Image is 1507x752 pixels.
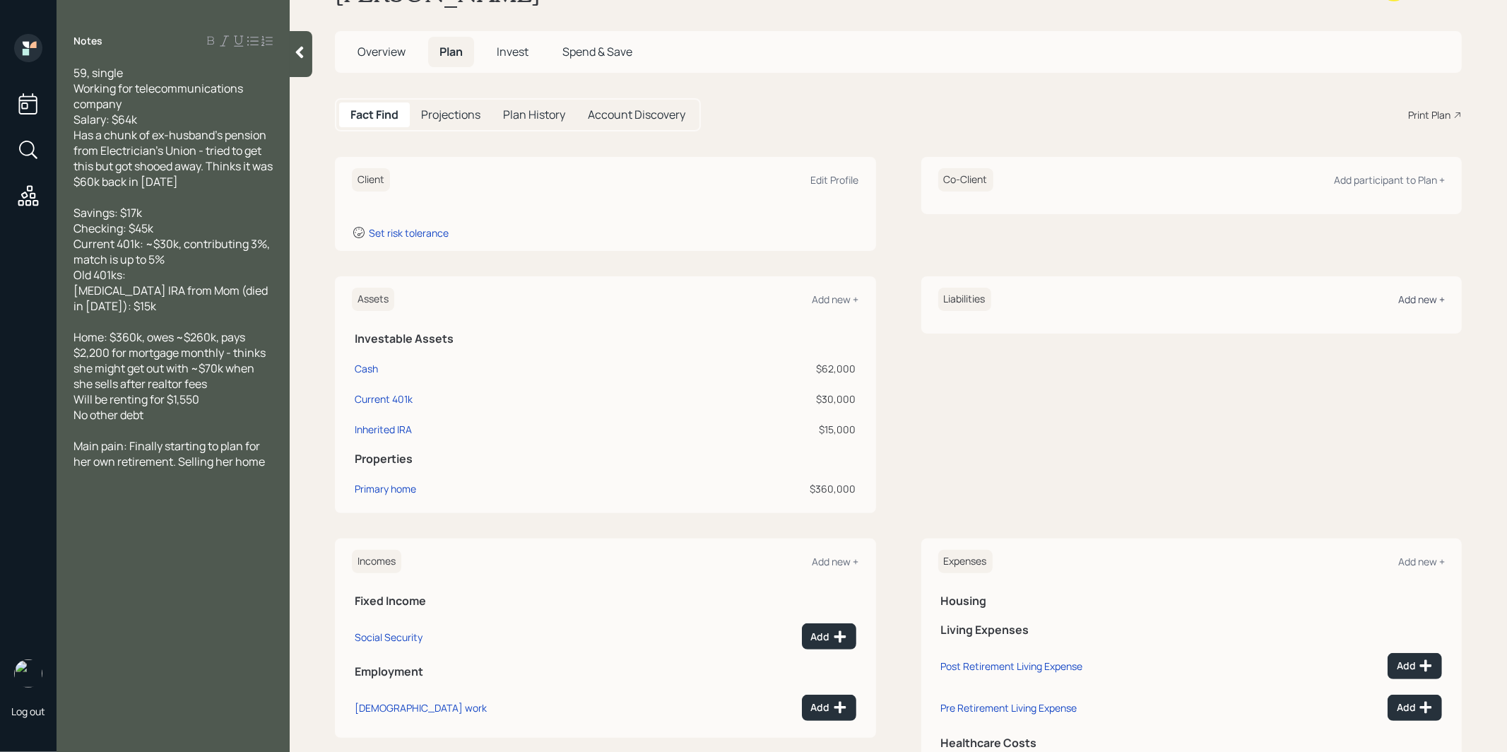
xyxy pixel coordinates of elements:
h5: Healthcare Costs [941,736,1443,750]
div: Add [1397,659,1433,673]
div: Primary home [355,481,416,496]
span: Main pain: Finally starting to plan for her own retirement. Selling her home [73,438,265,469]
h5: Fixed Income [355,594,856,608]
button: Add [802,623,856,650]
div: Set risk tolerance [369,226,449,240]
h5: Living Expenses [941,623,1443,637]
span: 59, single Working for telecommunications company Salary: $64k Has a chunk of ex-husband's pensio... [73,65,275,189]
h6: Assets [352,288,394,311]
div: Current 401k [355,392,413,406]
label: Notes [73,34,102,48]
div: $30,000 [642,392,856,406]
button: Add [1388,695,1442,721]
h5: Fact Find [350,108,398,122]
span: Invest [497,44,528,59]
h5: Plan History [503,108,565,122]
span: Plan [439,44,463,59]
h5: Projections [421,108,480,122]
div: Log out [11,705,45,718]
span: Overview [357,44,406,59]
div: Add [811,700,847,715]
h5: Account Discovery [588,108,685,122]
div: $62,000 [642,361,856,376]
div: Add new + [812,555,859,568]
div: Add new + [812,293,859,306]
div: Add [811,630,847,644]
div: Social Security [355,630,422,644]
h6: Liabilities [938,288,991,311]
div: Add new + [1398,555,1445,568]
div: $15,000 [642,422,856,437]
h5: Housing [941,594,1443,608]
button: Add [1388,653,1442,679]
h5: Properties [355,452,856,466]
div: $360,000 [642,481,856,496]
div: Print Plan [1408,107,1450,122]
h6: Incomes [352,550,401,573]
span: Home: $360k, owes ~$260k, pays $2,200 for mortgage monthly - thinks she might get out with ~$70k ... [73,329,268,423]
button: Add [802,695,856,721]
img: treva-nostdahl-headshot.png [14,659,42,688]
h6: Co-Client [938,168,993,192]
div: Add participant to Plan + [1334,173,1445,187]
div: Pre Retirement Living Expense [941,701,1077,715]
span: Savings: $17k Checking: $45k Current 401k: ~$30k, contributing 3%, match is up to 5% Old 401ks: [... [73,205,272,314]
h6: Expenses [938,550,993,573]
div: Post Retirement Living Expense [941,659,1083,673]
div: Inherited IRA [355,422,412,437]
div: Add [1397,700,1433,715]
h6: Client [352,168,390,192]
span: Spend & Save [562,44,632,59]
div: [DEMOGRAPHIC_DATA] work [355,701,487,715]
div: Cash [355,361,378,376]
div: Edit Profile [811,173,859,187]
h5: Investable Assets [355,332,856,346]
h5: Employment [355,665,856,678]
div: Add new + [1398,293,1445,306]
